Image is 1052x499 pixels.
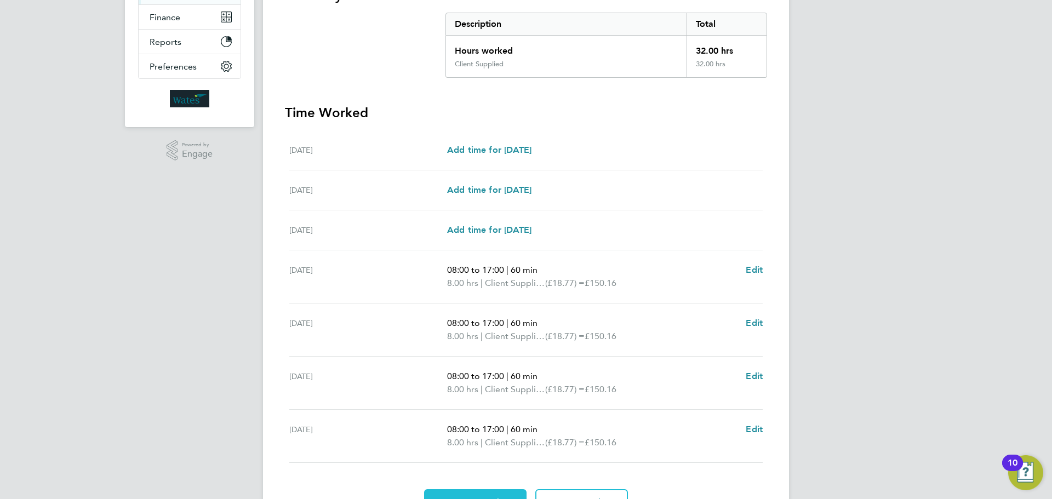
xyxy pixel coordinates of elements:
[289,144,447,157] div: [DATE]
[289,370,447,396] div: [DATE]
[746,263,763,277] a: Edit
[481,331,483,341] span: |
[545,384,585,394] span: (£18.77) =
[485,277,545,290] span: Client Supplied
[746,370,763,383] a: Edit
[545,437,585,448] span: (£18.77) =
[481,384,483,394] span: |
[746,423,763,436] a: Edit
[506,265,508,275] span: |
[170,90,209,107] img: wates-logo-retina.png
[506,424,508,434] span: |
[447,183,531,197] a: Add time for [DATE]
[585,331,616,341] span: £150.16
[746,317,763,330] a: Edit
[139,54,241,78] button: Preferences
[485,436,545,449] span: Client Supplied
[511,424,538,434] span: 60 min
[150,12,180,22] span: Finance
[289,183,447,197] div: [DATE]
[289,263,447,290] div: [DATE]
[447,265,504,275] span: 08:00 to 17:00
[447,371,504,381] span: 08:00 to 17:00
[1008,455,1043,490] button: Open Resource Center, 10 new notifications
[139,5,241,29] button: Finance
[506,371,508,381] span: |
[446,36,687,60] div: Hours worked
[446,13,687,35] div: Description
[687,13,767,35] div: Total
[289,223,447,237] div: [DATE]
[687,36,767,60] div: 32.00 hrs
[687,60,767,77] div: 32.00 hrs
[447,185,531,195] span: Add time for [DATE]
[289,423,447,449] div: [DATE]
[285,104,767,122] h3: Time Worked
[545,278,585,288] span: (£18.77) =
[511,371,538,381] span: 60 min
[447,144,531,157] a: Add time for [DATE]
[455,60,504,68] div: Client Supplied
[139,30,241,54] button: Reports
[746,318,763,328] span: Edit
[511,265,538,275] span: 60 min
[150,61,197,72] span: Preferences
[545,331,585,341] span: (£18.77) =
[447,278,478,288] span: 8.00 hrs
[150,37,181,47] span: Reports
[506,318,508,328] span: |
[447,437,478,448] span: 8.00 hrs
[182,150,213,159] span: Engage
[447,318,504,328] span: 08:00 to 17:00
[511,318,538,328] span: 60 min
[746,424,763,434] span: Edit
[445,13,767,78] div: Summary
[289,317,447,343] div: [DATE]
[447,331,478,341] span: 8.00 hrs
[585,278,616,288] span: £150.16
[447,223,531,237] a: Add time for [DATE]
[585,437,616,448] span: £150.16
[447,424,504,434] span: 08:00 to 17:00
[447,145,531,155] span: Add time for [DATE]
[481,278,483,288] span: |
[167,140,213,161] a: Powered byEngage
[485,330,545,343] span: Client Supplied
[485,383,545,396] span: Client Supplied
[138,90,241,107] a: Go to home page
[585,384,616,394] span: £150.16
[481,437,483,448] span: |
[746,371,763,381] span: Edit
[447,384,478,394] span: 8.00 hrs
[746,265,763,275] span: Edit
[447,225,531,235] span: Add time for [DATE]
[1008,463,1017,477] div: 10
[182,140,213,150] span: Powered by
